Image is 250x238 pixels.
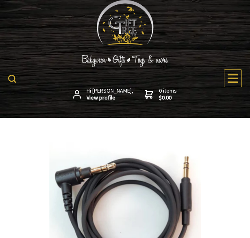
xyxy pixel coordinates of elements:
[73,87,133,102] a: Hi [PERSON_NAME],View profile
[87,87,133,102] span: Hi [PERSON_NAME],
[145,87,177,102] a: 0 items$0.00
[8,75,16,83] img: product search
[159,94,177,102] strong: $0.00
[64,55,186,67] img: Babywear - Gifts - Toys & more
[87,94,133,102] strong: View profile
[159,87,177,102] span: 0 items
